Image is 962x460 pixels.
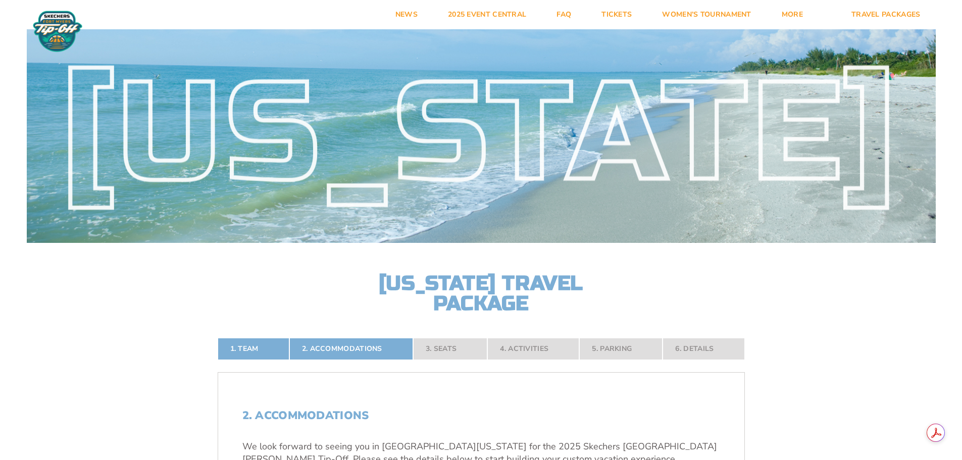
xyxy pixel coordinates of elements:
[218,338,289,360] a: 1. Team
[30,10,85,53] img: Fort Myers Tip-Off
[370,273,592,314] h2: [US_STATE] Travel Package
[27,80,936,187] div: [US_STATE]
[242,409,720,422] h2: 2. Accommodations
